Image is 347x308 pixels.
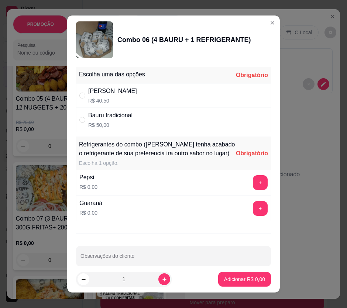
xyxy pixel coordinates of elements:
button: Close [267,17,278,29]
div: Obrigatório [236,149,268,158]
input: Observações do cliente [80,255,267,263]
div: Guaraná [79,199,102,208]
button: add [253,201,268,216]
button: decrease-product-quantity [78,273,89,285]
div: Combo 06 (4 BAURU + 1 REFRIGERANTE) [117,35,251,45]
button: Adicionar R$ 0,00 [218,272,271,287]
p: R$ 0,00 [79,209,102,217]
div: Bauru tradicional [88,111,133,120]
div: Pepsi [79,173,97,182]
p: R$ 0,00 [79,183,97,191]
div: Escolha 1 opção. [79,159,236,167]
p: R$ 40,50 [88,97,137,104]
p: R$ 50,00 [88,121,133,129]
button: increase-product-quantity [158,273,170,285]
div: Escolha uma das opções [79,70,145,79]
div: Refrigerantes do combo ([PERSON_NAME] tenha acabado o refrigerante de sua preferencia ira outro s... [79,140,236,158]
img: product-image [76,21,113,58]
button: add [253,175,268,190]
div: Obrigatório [236,71,268,80]
div: [PERSON_NAME] [88,87,137,96]
p: Adicionar R$ 0,00 [224,276,265,283]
